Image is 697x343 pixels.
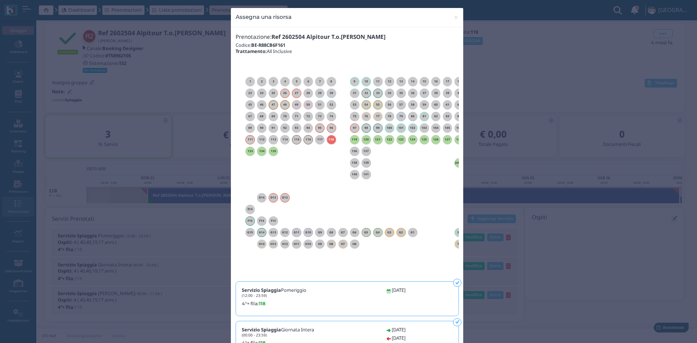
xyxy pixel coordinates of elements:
h6: 93 [292,126,301,130]
h6: 29 [315,91,325,95]
h6: 31 [350,91,359,95]
h6: 94 [303,126,313,130]
h6: 17 [443,80,452,83]
h6: 112 [257,138,266,141]
h6: 61 [443,103,452,106]
h6: H7 [338,242,348,246]
h6: 83 [443,115,452,118]
h6: 139 [362,161,371,164]
h6: 69 [269,115,278,118]
h6: 135 [269,150,278,153]
h6: D13 [269,196,278,199]
h5: Codice: [236,42,458,48]
h6: 4 [280,80,290,83]
h6: G4 [373,231,383,234]
h6: 90 [257,126,266,130]
h6: D14 [257,196,266,199]
h6: 2 [257,80,266,83]
h6: 47 [269,103,278,106]
h6: 134 [257,150,266,153]
h4: Prenotazione: [236,34,458,40]
h6: 30 [327,91,336,95]
h6: G2 [396,231,406,234]
h6: 74 [327,115,336,118]
h6: 24 [257,91,266,95]
h6: 104 [431,126,441,130]
b: Trattamento: [236,48,267,54]
h6: 16 [431,80,441,83]
label: 4°+ fila: [242,300,378,307]
h6: 119 [350,138,359,141]
h6: 28 [303,91,313,95]
h6: 36 [408,91,417,95]
h6: 48 [280,103,290,106]
h4: Assegna una risorsa [236,13,292,21]
h6: 12 [385,80,394,83]
b: Servizio Spiaggia [242,326,281,333]
h5: Pomeriggio [242,287,306,298]
h6: 136 [350,150,359,153]
h6: 51 [315,103,325,106]
h6: 123 [396,138,406,141]
h6: 141 [362,173,371,176]
h6: G1 [408,231,417,234]
h6: 113 [269,138,278,141]
h6: 91 [269,126,278,130]
h6: 38 [431,91,441,95]
h6: 137 [362,150,371,153]
h6: 75 [350,115,359,118]
h6: G15 [245,231,255,234]
h6: 105 [443,126,452,130]
h6: 126 [431,138,441,141]
h6: 59 [420,103,429,106]
h6: 116 [303,138,313,141]
h6: G14 [257,231,266,234]
h6: 82 [431,115,441,118]
span: Assistenza [21,6,48,11]
h6: 49 [292,103,301,106]
h5: All Inclusive [236,49,458,54]
h6: 140 [350,173,359,176]
h6: 77 [373,115,383,118]
h6: 122 [385,138,394,141]
h6: 117 [315,138,325,141]
h6: 79 [396,115,406,118]
small: (12:00 - 23:59) [242,293,267,298]
h6: 127 [443,138,452,141]
h6: 102 [408,126,417,130]
h6: 81 [420,115,429,118]
h6: 54 [362,103,371,106]
h6: G10 [303,231,313,234]
h6: H8 [327,242,336,246]
h6: G3 [385,231,394,234]
h5: [DATE] [392,335,405,340]
h6: 76 [362,115,371,118]
h6: 27 [292,91,301,95]
b: 118 [259,301,265,306]
h6: 3 [269,80,278,83]
h6: G5 [362,231,371,234]
h6: H14 [257,242,266,246]
h6: 55 [373,103,383,106]
h6: D12 [280,196,290,199]
h6: 7 [315,80,325,83]
span: × [453,13,459,22]
h6: 118 [327,138,336,141]
h6: 100 [385,126,394,130]
h6: 50 [303,103,313,106]
h6: 13 [396,80,406,83]
h6: 26 [280,91,290,95]
h6: 46 [257,103,266,106]
b: Servizio Spiaggia [242,287,281,293]
h6: 56 [385,103,394,106]
h6: H10 [303,242,313,246]
h6: 121 [373,138,383,141]
h6: G7 [338,231,348,234]
h6: G11 [292,231,301,234]
h6: 37 [420,91,429,95]
h6: H9 [315,242,325,246]
h6: 95 [315,126,325,130]
h6: 115 [292,138,301,141]
h6: E14 [245,208,255,211]
h6: 70 [280,115,290,118]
